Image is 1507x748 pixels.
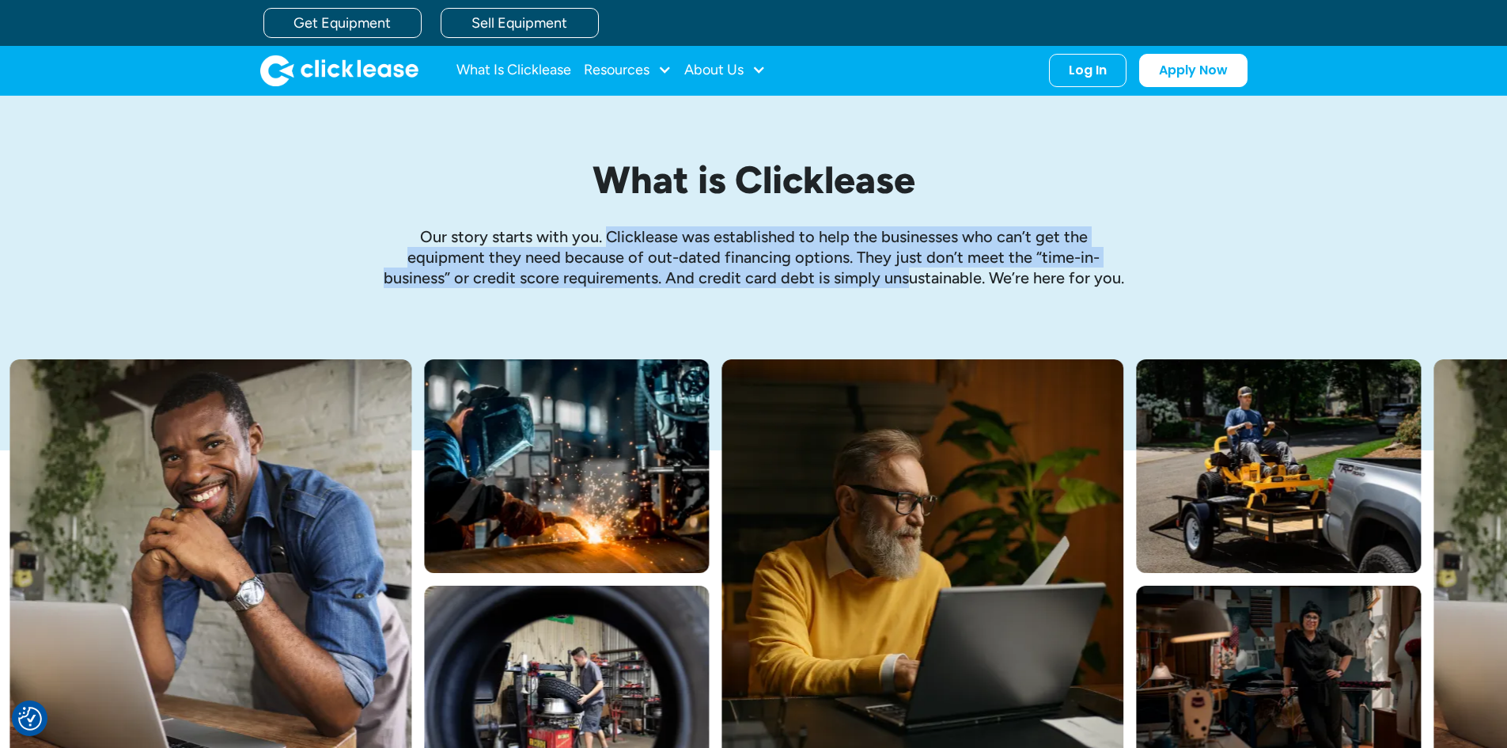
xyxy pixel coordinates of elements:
[456,55,571,86] a: What Is Clicklease
[260,55,418,86] img: Clicklease logo
[1069,63,1107,78] div: Log In
[263,8,422,38] a: Get Equipment
[584,55,672,86] div: Resources
[18,707,42,731] img: Revisit consent button
[382,226,1126,288] p: Our story starts with you. Clicklease was established to help the businesses who can’t get the eq...
[424,359,709,573] img: A welder in a large mask working on a large pipe
[684,55,766,86] div: About Us
[441,8,599,38] a: Sell Equipment
[382,159,1126,201] h1: What is Clicklease
[1136,359,1421,573] img: Man with hat and blue shirt driving a yellow lawn mower onto a trailer
[18,707,42,731] button: Consent Preferences
[260,55,418,86] a: home
[1139,54,1248,87] a: Apply Now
